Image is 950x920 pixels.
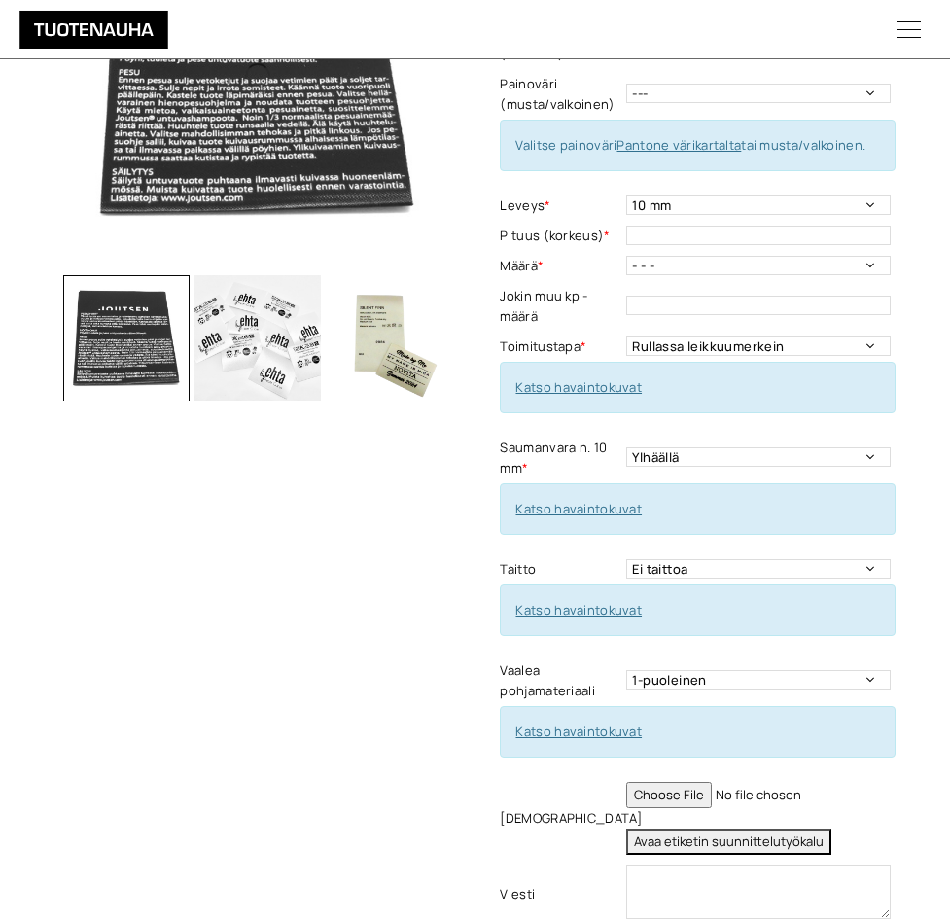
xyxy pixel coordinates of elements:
button: Avaa etiketin suunnittelutyökalu [626,829,831,855]
label: Viesti [500,884,621,904]
label: Leveys [500,195,621,216]
span: Valitse painoväri tai musta/valkoinen. [515,136,865,154]
label: Pituus (korkeus) [500,226,621,246]
label: Painoväri (musta/valkoinen) [500,74,621,115]
label: Toimitustapa [500,336,621,357]
label: Taitto [500,559,621,580]
label: [DEMOGRAPHIC_DATA] [500,808,621,829]
label: Määrä [500,256,621,276]
label: Saumanvara n. 10 mm [500,438,621,478]
a: Katso havaintokuvat [515,378,642,396]
a: Katso havaintokuvat [515,723,642,740]
label: Vaalea pohjamateriaali [500,660,621,701]
img: Polyestersatiini, kiiltävä 2 [194,275,321,402]
a: Pantone värikartalta [616,136,741,154]
label: Jokin muu kpl-määrä [500,286,621,327]
a: Katso havaintokuvat [515,500,642,517]
a: Katso havaintokuvat [515,601,642,619]
img: Polyestersatiini, kiiltävä 3 [326,275,452,402]
img: Tuotenauha Oy [19,10,168,49]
